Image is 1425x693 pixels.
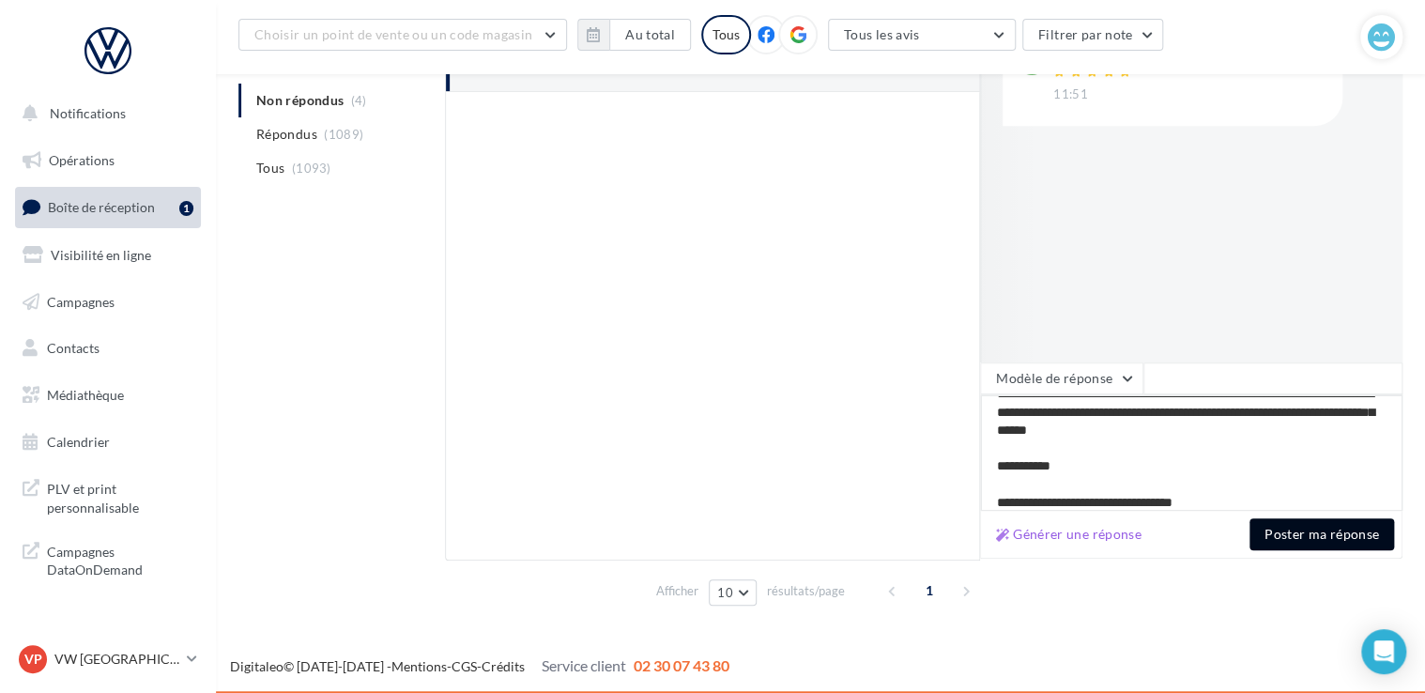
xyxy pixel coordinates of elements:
[656,582,698,600] span: Afficher
[11,469,205,524] a: PLV et print personnalisable
[11,94,197,133] button: Notifications
[701,15,751,54] div: Tous
[577,19,691,51] button: Au total
[292,161,331,176] span: (1093)
[47,340,100,356] span: Contacts
[54,650,179,669] p: VW [GEOGRAPHIC_DATA] 13
[11,376,205,415] a: Médiathèque
[47,293,115,309] span: Campagnes
[11,187,205,227] a: Boîte de réception1
[11,141,205,180] a: Opérations
[47,434,110,450] span: Calendrier
[482,658,525,674] a: Crédits
[256,125,317,144] span: Répondus
[914,576,944,606] span: 1
[1053,86,1088,103] span: 11:51
[542,656,626,674] span: Service client
[1249,518,1394,550] button: Poster ma réponse
[179,201,193,216] div: 1
[15,641,201,677] a: VP VW [GEOGRAPHIC_DATA] 13
[709,579,757,606] button: 10
[47,476,193,516] span: PLV et print personnalisable
[47,539,193,579] span: Campagnes DataOnDemand
[980,362,1143,394] button: Modèle de réponse
[11,283,205,322] a: Campagnes
[11,423,205,462] a: Calendrier
[47,387,124,403] span: Médiathèque
[767,582,845,600] span: résultats/page
[48,199,155,215] span: Boîte de réception
[254,26,532,42] span: Choisir un point de vente ou un code magasin
[24,650,42,669] span: VP
[324,127,363,142] span: (1089)
[49,152,115,168] span: Opérations
[11,531,205,587] a: Campagnes DataOnDemand
[230,658,729,674] span: © [DATE]-[DATE] - - -
[717,585,733,600] span: 10
[391,658,447,674] a: Mentions
[1022,19,1164,51] button: Filtrer par note
[50,105,126,121] span: Notifications
[1361,629,1406,674] div: Open Intercom Messenger
[634,656,729,674] span: 02 30 07 43 80
[11,236,205,275] a: Visibilité en ligne
[988,523,1149,546] button: Générer une réponse
[256,159,284,177] span: Tous
[844,26,920,42] span: Tous les avis
[238,19,567,51] button: Choisir un point de vente ou un code magasin
[230,658,283,674] a: Digitaleo
[51,247,151,263] span: Visibilité en ligne
[609,19,691,51] button: Au total
[828,19,1016,51] button: Tous les avis
[11,329,205,368] a: Contacts
[452,658,477,674] a: CGS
